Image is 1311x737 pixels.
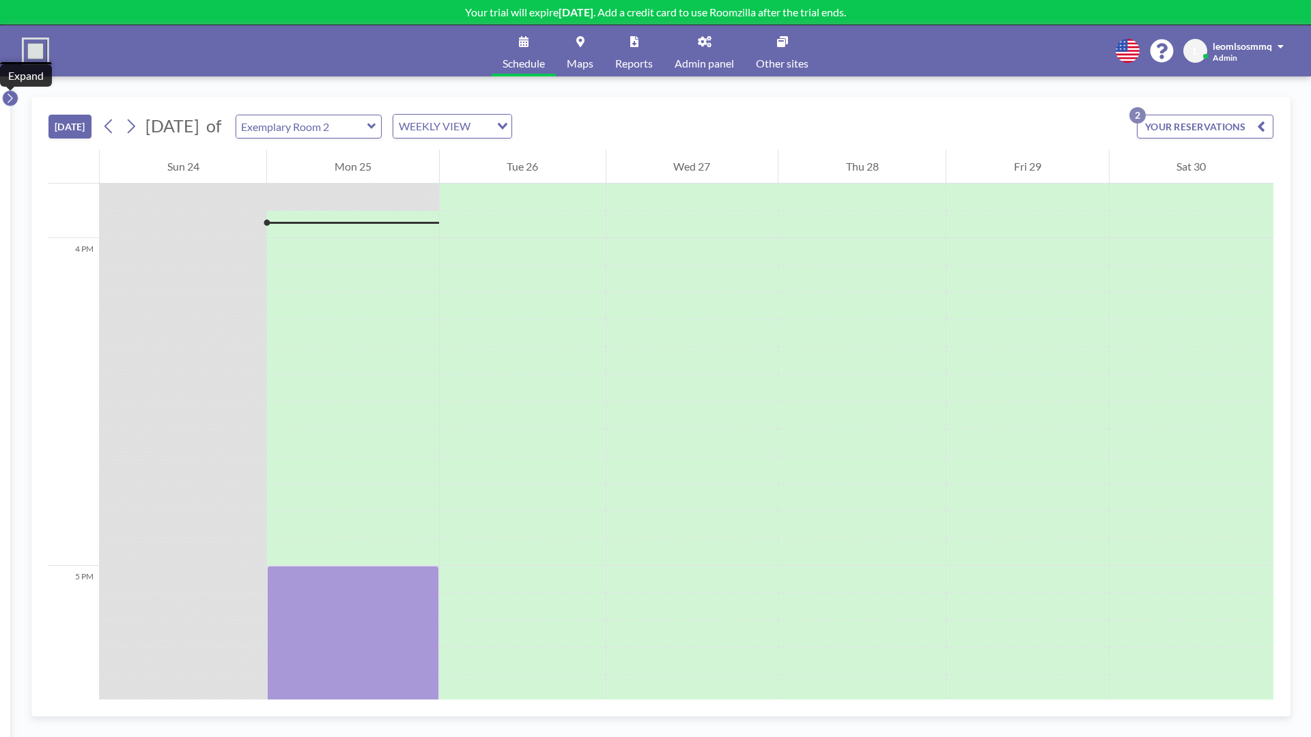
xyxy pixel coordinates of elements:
a: Admin panel [664,25,745,76]
input: Search for option [475,117,489,135]
div: Expand [8,69,44,83]
span: Other sites [756,58,808,69]
div: Tue 26 [440,149,606,184]
div: 4 PM [48,238,99,566]
div: Sat 30 [1110,149,1273,184]
a: Maps [556,25,604,76]
div: Wed 27 [606,149,778,184]
span: L [1193,45,1198,57]
div: Mon 25 [267,149,438,184]
div: Fri 29 [946,149,1108,184]
span: [DATE] [145,115,199,136]
button: [DATE] [48,115,91,139]
div: Thu 28 [778,149,946,184]
span: WEEKLY VIEW [396,117,473,135]
a: Schedule [492,25,556,76]
a: Other sites [745,25,819,76]
span: leomlsosmmq [1213,40,1272,52]
input: Exemplary Room 2 [236,115,367,138]
p: 2 [1129,107,1146,124]
button: YOUR RESERVATIONS2 [1137,115,1273,139]
span: Reports [615,58,653,69]
span: Admin [1213,53,1237,63]
div: Search for option [393,115,511,138]
span: Maps [567,58,593,69]
img: organization-logo [22,38,49,65]
span: Schedule [503,58,545,69]
span: of [206,115,221,136]
a: Reports [604,25,664,76]
div: Sun 24 [100,149,266,184]
span: Admin panel [675,58,734,69]
b: [DATE] [559,5,593,18]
